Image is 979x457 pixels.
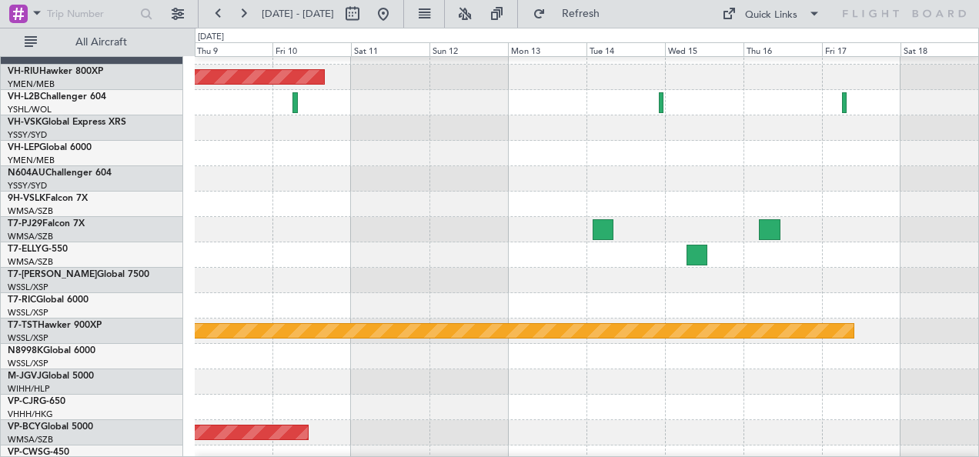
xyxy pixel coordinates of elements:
[8,295,89,305] a: T7-RICGlobal 6000
[272,42,351,56] div: Fri 10
[8,295,36,305] span: T7-RIC
[900,42,979,56] div: Sat 18
[194,42,272,56] div: Thu 9
[8,448,69,457] a: VP-CWSG-450
[586,42,665,56] div: Tue 14
[198,31,224,44] div: [DATE]
[8,168,45,178] span: N604AU
[8,67,39,76] span: VH-RIU
[8,448,43,457] span: VP-CWS
[8,231,53,242] a: WMSA/SZB
[526,2,618,26] button: Refresh
[8,129,47,141] a: YSSY/SYD
[8,270,97,279] span: T7-[PERSON_NAME]
[8,256,53,268] a: WMSA/SZB
[8,332,48,344] a: WSSL/XSP
[8,358,48,369] a: WSSL/XSP
[8,422,93,432] a: VP-BCYGlobal 5000
[8,422,41,432] span: VP-BCY
[8,321,38,330] span: T7-TST
[665,42,743,56] div: Wed 15
[8,321,102,330] a: T7-TSTHawker 900XP
[8,155,55,166] a: YMEN/MEB
[8,434,53,445] a: WMSA/SZB
[8,346,95,355] a: N8998KGlobal 6000
[8,372,94,381] a: M-JGVJGlobal 5000
[8,397,39,406] span: VP-CJR
[8,219,85,228] a: T7-PJ29Falcon 7X
[8,92,40,102] span: VH-L2B
[822,42,900,56] div: Fri 17
[17,30,167,55] button: All Aircraft
[8,168,112,178] a: N604AUChallenger 604
[508,42,586,56] div: Mon 13
[8,346,43,355] span: N8998K
[8,372,42,381] span: M-JGVJ
[262,7,334,21] span: [DATE] - [DATE]
[8,78,55,90] a: YMEN/MEB
[8,219,42,228] span: T7-PJ29
[8,282,48,293] a: WSSL/XSP
[8,245,68,254] a: T7-ELLYG-550
[8,180,47,192] a: YSSY/SYD
[429,42,508,56] div: Sun 12
[8,205,53,217] a: WMSA/SZB
[8,143,92,152] a: VH-LEPGlobal 6000
[8,307,48,319] a: WSSL/XSP
[8,194,45,203] span: 9H-VSLK
[8,143,39,152] span: VH-LEP
[8,67,103,76] a: VH-RIUHawker 800XP
[745,8,797,23] div: Quick Links
[8,118,126,127] a: VH-VSKGlobal Express XRS
[8,194,88,203] a: 9H-VSLKFalcon 7X
[47,2,135,25] input: Trip Number
[8,245,42,254] span: T7-ELLY
[40,37,162,48] span: All Aircraft
[351,42,429,56] div: Sat 11
[8,383,50,395] a: WIHH/HLP
[8,397,65,406] a: VP-CJRG-650
[549,8,613,19] span: Refresh
[8,104,52,115] a: YSHL/WOL
[8,270,149,279] a: T7-[PERSON_NAME]Global 7500
[8,409,53,420] a: VHHH/HKG
[8,118,42,127] span: VH-VSK
[8,92,106,102] a: VH-L2BChallenger 604
[714,2,828,26] button: Quick Links
[743,42,822,56] div: Thu 16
